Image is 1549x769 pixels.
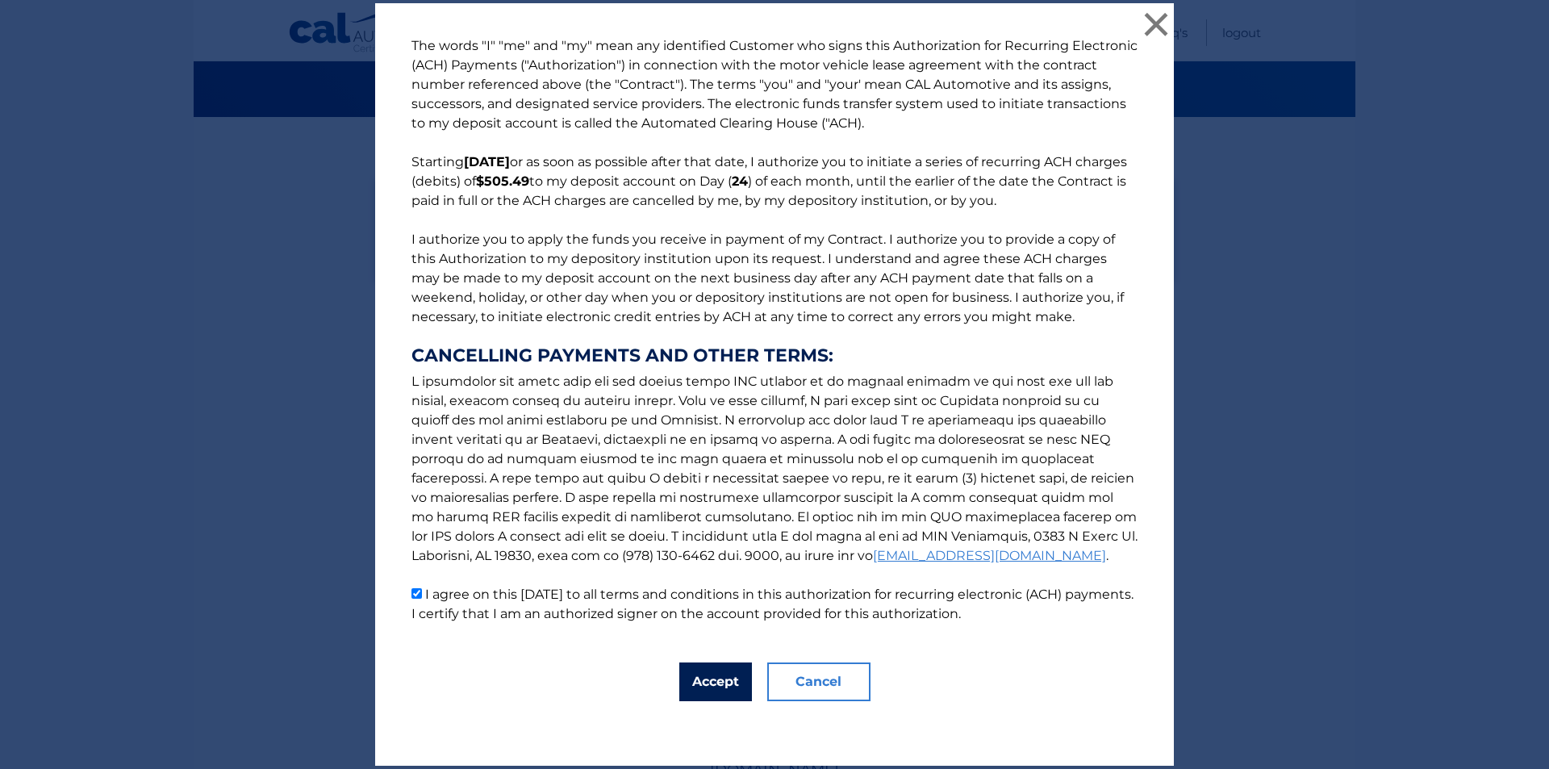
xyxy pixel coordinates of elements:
a: [EMAIL_ADDRESS][DOMAIN_NAME] [873,548,1106,563]
b: $505.49 [476,173,529,189]
button: Cancel [767,662,871,701]
p: The words "I" "me" and "my" mean any identified Customer who signs this Authorization for Recurri... [395,36,1154,624]
button: Accept [679,662,752,701]
strong: CANCELLING PAYMENTS AND OTHER TERMS: [411,346,1138,366]
button: × [1140,8,1172,40]
b: 24 [732,173,748,189]
b: [DATE] [464,154,510,169]
label: I agree on this [DATE] to all terms and conditions in this authorization for recurring electronic... [411,587,1134,621]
